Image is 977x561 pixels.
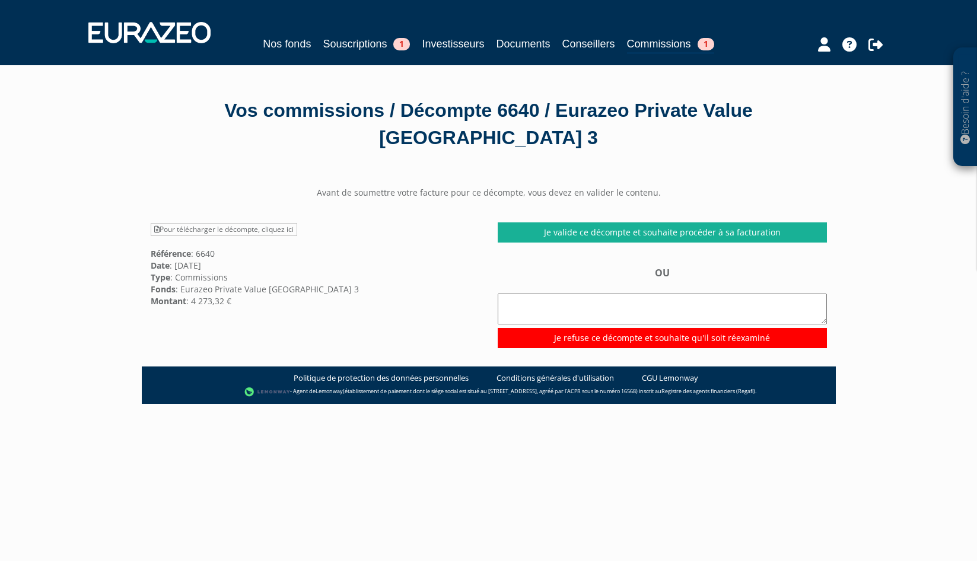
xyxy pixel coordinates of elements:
[88,22,211,43] img: 1732889491-logotype_eurazeo_blanc_rvb.png
[151,283,176,295] strong: Fonds
[244,386,290,398] img: logo-lemonway.png
[497,372,614,384] a: Conditions générales d'utilisation
[151,97,827,151] div: Vos commissions / Décompte 6640 / Eurazeo Private Value [GEOGRAPHIC_DATA] 3
[698,38,714,50] span: 1
[498,328,827,348] input: Je refuse ce décompte et souhaite qu'il soit réexaminé
[151,223,297,236] a: Pour télécharger le décompte, cliquez ici
[498,266,827,348] div: OU
[497,36,550,52] a: Documents
[151,260,170,271] strong: Date
[142,187,836,199] center: Avant de soumettre votre facture pour ce décompte, vous devez en valider le contenu.
[661,387,755,395] a: Registre des agents financiers (Regafi)
[154,386,824,398] div: - Agent de (établissement de paiement dont le siège social est situé au [STREET_ADDRESS], agréé p...
[151,295,186,307] strong: Montant
[422,36,484,52] a: Investisseurs
[498,222,827,243] a: Je valide ce décompte et souhaite procéder à sa facturation
[562,36,615,52] a: Conseillers
[642,372,698,384] a: CGU Lemonway
[627,36,714,54] a: Commissions1
[151,272,170,283] strong: Type
[323,36,410,52] a: Souscriptions1
[151,248,191,259] strong: Référence
[316,387,343,395] a: Lemonway
[959,54,972,161] p: Besoin d'aide ?
[393,38,410,50] span: 1
[142,222,489,307] div: : 6640 : [DATE] : Commissions : Eurazeo Private Value [GEOGRAPHIC_DATA] 3 : 4 273,32 €
[294,372,469,384] a: Politique de protection des données personnelles
[263,36,311,52] a: Nos fonds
